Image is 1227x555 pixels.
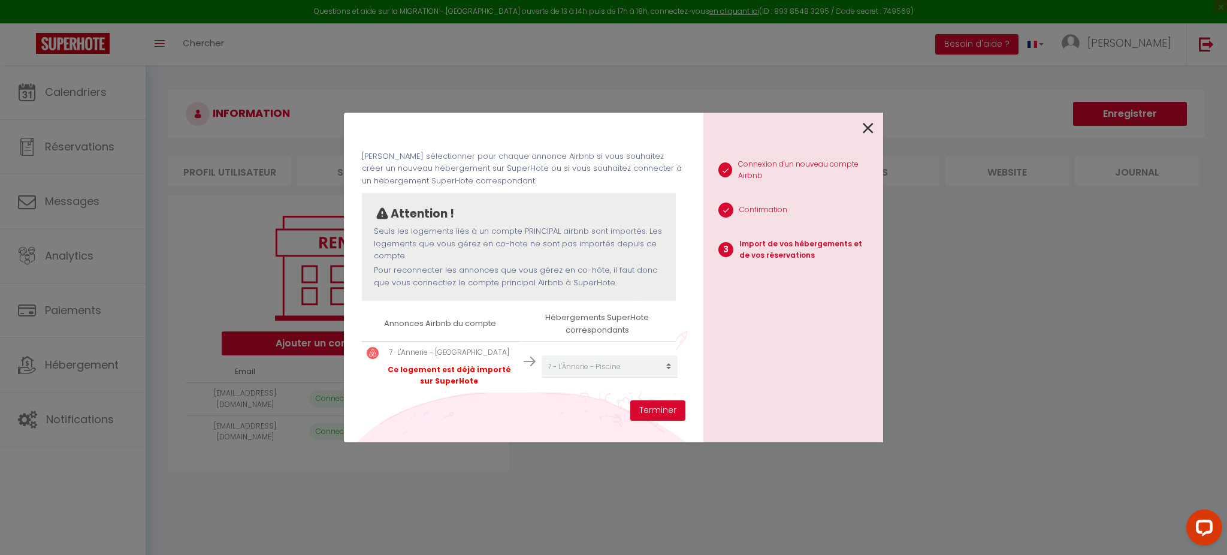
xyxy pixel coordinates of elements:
[630,400,685,421] button: Terminer
[718,242,733,257] span: 3
[519,307,676,341] th: Hébergements SuperHote correspondants
[362,150,685,187] p: [PERSON_NAME] sélectionner pour chaque annonce Airbnb si vous souhaitez créer un nouveau hébergem...
[739,239,874,261] p: Import de vos hébergements et de vos réservations
[374,264,664,289] p: Pour reconnecter les annonces que vous gérez en co-hôte, il faut donc que vous connectiez le comp...
[739,204,787,216] p: Confirmation
[385,347,514,358] p: 7 · L'Annerie - [GEOGRAPHIC_DATA]
[391,205,454,223] p: Attention !
[385,364,514,387] p: Ce logement est déjà importé sur SuperHote
[374,225,664,262] p: Seuls les logements liés à un compte PRINCIPAL airbnb sont importés. Les logements que vous gérez...
[1177,505,1227,555] iframe: LiveChat chat widget
[362,307,519,341] th: Annonces Airbnb du compte
[738,159,874,182] p: Connexion d'un nouveau compte Airbnb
